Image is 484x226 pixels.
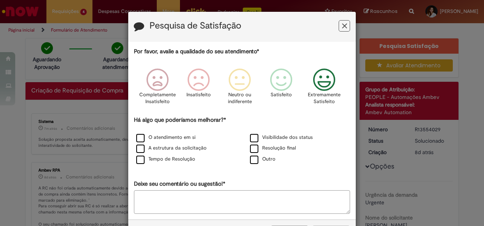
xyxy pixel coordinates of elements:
[220,63,259,115] div: Neutro ou indiferente
[308,91,341,105] p: Extremamente Satisfeito
[271,91,292,99] p: Satisfeito
[261,63,300,115] div: Satisfeito
[134,116,350,165] div: Há algo que poderíamos melhorar?*
[136,134,196,141] label: O atendimento em si
[136,156,195,163] label: Tempo de Resolução
[134,180,225,188] label: Deixe seu comentário ou sugestão!*
[150,21,241,31] label: Pesquisa de Satisfação
[250,145,296,152] label: Resolução final
[139,91,176,105] p: Completamente Insatisfeito
[186,91,211,99] p: Insatisfeito
[250,156,275,163] label: Outro
[179,63,218,115] div: Insatisfeito
[303,63,346,115] div: Extremamente Satisfeito
[226,91,253,105] p: Neutro ou indiferente
[138,63,177,115] div: Completamente Insatisfeito
[134,48,259,56] label: Por favor, avalie a qualidade do seu atendimento*
[136,145,207,152] label: A estrutura da solicitação
[250,134,313,141] label: Visibilidade dos status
